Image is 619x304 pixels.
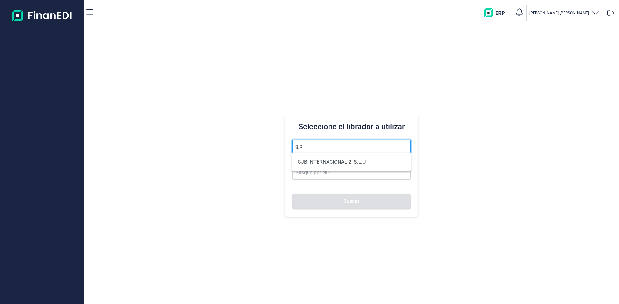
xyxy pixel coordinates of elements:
[292,166,411,180] input: Busque por NIF
[484,8,509,17] img: erp
[529,8,599,18] button: [PERSON_NAME] [PERSON_NAME]
[12,5,72,26] img: Logo de aplicación
[292,194,411,209] button: Buscar
[292,122,411,132] h3: Seleccione el librador a utilizar
[292,140,411,153] input: Seleccione la razón social
[292,156,411,169] li: GJB INTERNACIONAL 2, S.L.U
[343,199,359,204] span: Buscar
[529,10,589,15] p: [PERSON_NAME] [PERSON_NAME]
